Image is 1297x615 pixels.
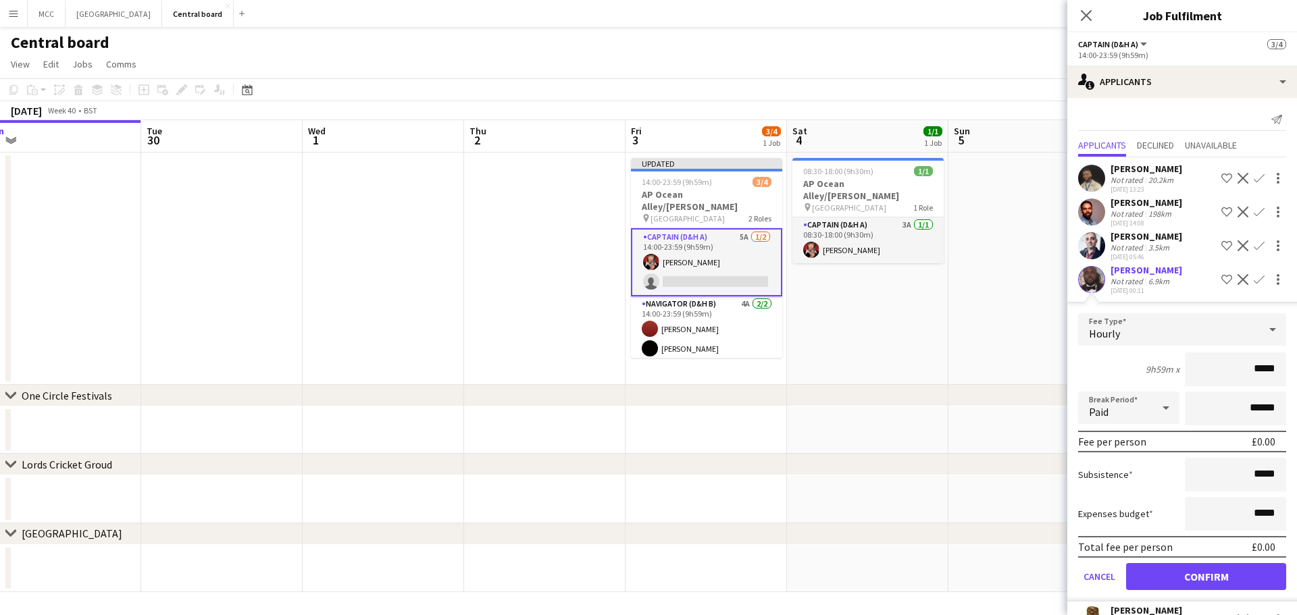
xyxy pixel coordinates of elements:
div: [PERSON_NAME] [1111,264,1182,276]
div: 14:00-23:59 (9h59m) [1078,50,1286,60]
button: Cancel [1078,563,1121,590]
a: View [5,55,35,73]
div: Not rated [1111,175,1146,185]
span: Week 40 [45,105,78,115]
div: One Circle Festivals [22,389,112,402]
app-card-role: Captain (D&H A)5A1/214:00-23:59 (9h59m)[PERSON_NAME] [631,228,782,296]
div: [GEOGRAPHIC_DATA] [22,527,122,540]
span: Sun [954,125,970,137]
div: [PERSON_NAME] [1111,196,1182,209]
div: [DATE] 00:11 [1111,286,1182,295]
div: [PERSON_NAME] [1111,230,1182,242]
div: Not rated [1111,276,1146,286]
span: 1 [306,132,326,148]
div: 1 Job [763,138,780,148]
div: 1 Job [924,138,942,148]
span: View [11,58,30,70]
span: Tue [147,125,162,137]
span: Comms [106,58,136,70]
span: Edit [43,58,59,70]
span: Paid [1089,405,1109,419]
span: 30 [145,132,162,148]
div: Applicants [1067,65,1297,98]
div: Updated [631,158,782,169]
span: [GEOGRAPHIC_DATA] [812,203,886,213]
div: Not rated [1111,242,1146,252]
span: 3/4 [762,126,781,136]
app-job-card: Updated14:00-23:59 (9h59m)3/4AP Ocean Alley/[PERSON_NAME] [GEOGRAPHIC_DATA]2 RolesCaptain (D&H A)... [631,158,782,358]
div: [PERSON_NAME] [1111,163,1182,175]
span: Applicants [1078,140,1126,150]
button: Confirm [1126,563,1286,590]
span: Declined [1137,140,1174,150]
div: 20.2km [1146,175,1176,185]
button: [GEOGRAPHIC_DATA] [66,1,162,27]
span: Jobs [72,58,93,70]
div: 198km [1146,209,1174,219]
span: 14:00-23:59 (9h59m) [642,177,712,187]
span: 3/4 [753,177,771,187]
span: 08:30-18:00 (9h30m) [803,166,873,176]
span: 1/1 [923,126,942,136]
span: Unavailable [1185,140,1237,150]
div: [DATE] 13:23 [1111,185,1182,194]
span: Sat [792,125,807,137]
div: 9h59m x [1146,363,1179,375]
div: 3.5km [1146,242,1172,252]
div: [DATE] [11,104,42,117]
app-card-role: Navigator (D&H B)4A2/214:00-23:59 (9h59m)[PERSON_NAME][PERSON_NAME] [631,296,782,362]
div: 6.9km [1146,276,1172,286]
span: Captain (D&H A) [1078,39,1138,49]
span: 3 [629,132,642,148]
div: £0.00 [1252,540,1275,554]
div: [DATE] 14:08 [1111,219,1182,228]
h3: AP Ocean Alley/[PERSON_NAME] [631,188,782,213]
span: 2 [467,132,486,148]
span: 3/4 [1267,39,1286,49]
div: Total fee per person [1078,540,1173,554]
span: 5 [952,132,970,148]
button: MCC [28,1,66,27]
span: [GEOGRAPHIC_DATA] [651,213,725,223]
app-card-role: Captain (D&H A)3A1/108:30-18:00 (9h30m)[PERSON_NAME] [792,217,944,263]
span: Wed [308,125,326,137]
h3: AP Ocean Alley/[PERSON_NAME] [792,178,944,202]
div: BST [84,105,97,115]
app-job-card: 08:30-18:00 (9h30m)1/1AP Ocean Alley/[PERSON_NAME] [GEOGRAPHIC_DATA]1 RoleCaptain (D&H A)3A1/108:... [792,158,944,263]
a: Jobs [67,55,98,73]
span: Hourly [1089,327,1120,340]
a: Edit [38,55,64,73]
button: Captain (D&H A) [1078,39,1149,49]
div: Not rated [1111,209,1146,219]
div: [DATE] 05:46 [1111,252,1182,261]
div: £0.00 [1252,435,1275,448]
span: Thu [469,125,486,137]
span: 2 Roles [748,213,771,223]
label: Expenses budget [1078,508,1153,520]
h3: Job Fulfilment [1067,7,1297,24]
span: Fri [631,125,642,137]
span: 4 [790,132,807,148]
span: 1 Role [913,203,933,213]
a: Comms [101,55,142,73]
button: Central board [162,1,234,27]
div: Lords Cricket Groud [22,458,112,471]
label: Subsistence [1078,469,1133,481]
span: 1/1 [914,166,933,176]
h1: Central board [11,32,109,53]
div: Fee per person [1078,435,1146,448]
